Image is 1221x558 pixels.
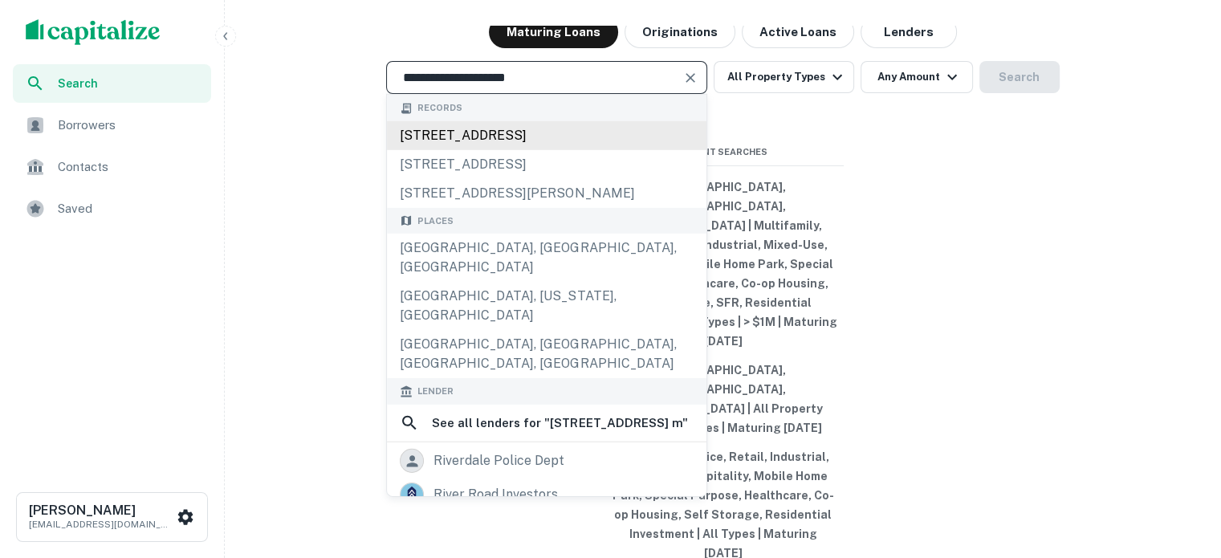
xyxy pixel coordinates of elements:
img: picture [401,483,423,506]
span: Records [417,101,462,115]
div: [GEOGRAPHIC_DATA], [GEOGRAPHIC_DATA], [GEOGRAPHIC_DATA], [GEOGRAPHIC_DATA] [387,330,706,378]
span: Borrowers [58,116,201,135]
button: [GEOGRAPHIC_DATA], [GEOGRAPHIC_DATA], [GEOGRAPHIC_DATA] | Multifamily, Office, Retail, Industrial... [603,173,844,356]
a: Borrowers [13,106,211,145]
div: riverdale police dept [433,449,564,473]
button: Maturing Loans [489,16,618,48]
a: Saved [13,189,211,228]
h6: See all lenders for " [STREET_ADDRESS] m " [432,413,687,433]
div: river road investors [433,483,558,507]
a: Search [13,64,211,103]
button: Clear [679,67,702,89]
button: Lenders [861,16,957,48]
div: [STREET_ADDRESS] [387,121,706,150]
iframe: Chat Widget [1141,430,1221,507]
button: Any Amount [861,61,973,93]
h6: [PERSON_NAME] [29,504,173,517]
div: [STREET_ADDRESS] [387,150,706,179]
div: [GEOGRAPHIC_DATA], [US_STATE], [GEOGRAPHIC_DATA] [387,282,706,330]
p: [EMAIL_ADDRESS][DOMAIN_NAME] [29,517,173,532]
button: [GEOGRAPHIC_DATA], [GEOGRAPHIC_DATA], [GEOGRAPHIC_DATA] | All Property Types | All Types | Maturi... [603,356,844,442]
div: [GEOGRAPHIC_DATA], [GEOGRAPHIC_DATA], [GEOGRAPHIC_DATA] [387,234,706,282]
a: riverdale police dept [387,444,706,478]
span: Contacts [58,157,201,177]
a: Contacts [13,148,211,186]
div: [STREET_ADDRESS][PERSON_NAME] [387,179,706,208]
button: Originations [625,16,735,48]
button: All Property Types [714,61,853,93]
img: capitalize-logo.png [26,19,161,45]
span: Saved [58,199,201,218]
button: Active Loans [742,16,854,48]
span: Places [417,214,454,228]
span: Search [58,75,201,92]
button: [PERSON_NAME][EMAIL_ADDRESS][DOMAIN_NAME] [16,492,208,542]
a: river road investors [387,478,706,511]
span: Lender [417,385,454,398]
span: Recent Searches [603,145,844,159]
